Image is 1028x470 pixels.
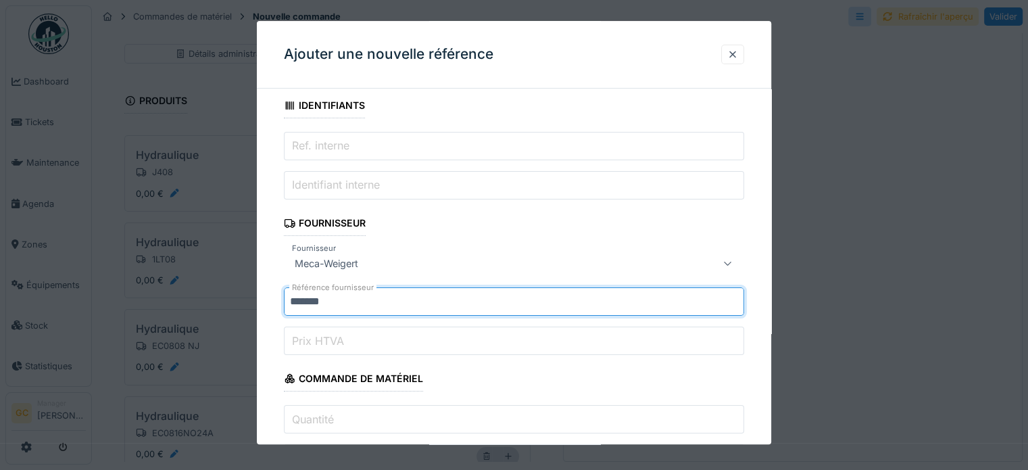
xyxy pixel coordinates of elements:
[284,95,365,118] div: Identifiants
[289,177,383,193] label: Identifiant interne
[289,243,339,255] label: Fournisseur
[289,138,352,154] label: Ref. interne
[289,411,337,427] label: Quantité
[284,213,366,236] div: Fournisseur
[289,283,376,294] label: Référence fournisseur
[284,369,423,392] div: Commande de matériel
[284,46,493,63] h3: Ajouter une nouvelle référence
[289,256,364,272] div: Meca-Weigert
[289,333,347,349] label: Prix HTVA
